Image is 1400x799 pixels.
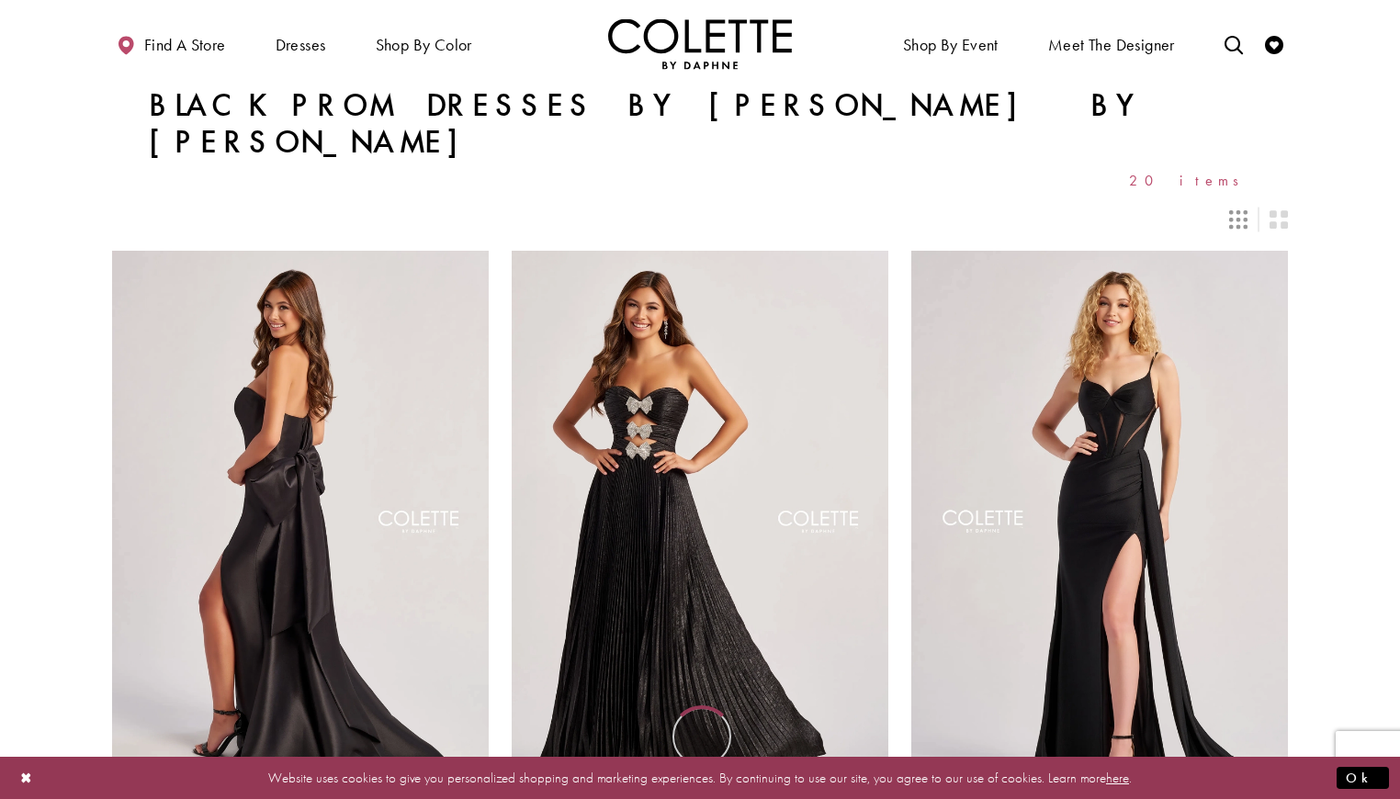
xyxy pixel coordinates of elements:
a: Check Wishlist [1260,18,1288,69]
img: Colette by Daphne [608,18,792,69]
a: Find a store [112,18,230,69]
a: Toggle search [1220,18,1248,69]
span: Find a store [144,36,226,54]
a: here [1106,768,1129,786]
span: 20 items [1129,173,1251,188]
span: Shop By Event [903,36,999,54]
span: Shop by color [371,18,477,69]
h1: Black Prom Dresses by [PERSON_NAME] by [PERSON_NAME] [149,87,1251,161]
button: Submit Dialog [1337,766,1389,789]
span: Switch layout to 2 columns [1270,210,1288,229]
a: Visit Colette by Daphne Style No. CL8470 Page [112,251,489,798]
button: Close Dialog [11,761,42,793]
a: Meet the designer [1044,18,1180,69]
span: Meet the designer [1048,36,1175,54]
a: Visit Home Page [608,18,792,69]
span: Shop By Event [898,18,1003,69]
p: Website uses cookies to give you personalized shopping and marketing experiences. By continuing t... [132,765,1268,790]
a: Visit Colette by Daphne Style No. CL8480 Page [911,251,1288,798]
a: Visit Colette by Daphne Style No. CL8520 Page [512,251,888,798]
span: Dresses [276,36,326,54]
div: Layout Controls [101,199,1299,240]
span: Dresses [271,18,331,69]
span: Switch layout to 3 columns [1229,210,1248,229]
span: Shop by color [376,36,472,54]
